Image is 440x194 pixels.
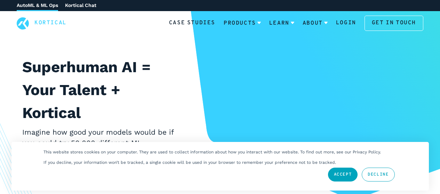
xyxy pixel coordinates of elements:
[214,56,418,170] iframe: YouTube video player
[43,160,336,165] p: If you decline, your information won’t be tracked, a single cookie will be used in your browser t...
[34,19,67,28] a: Kortical
[269,14,294,32] a: Learn
[365,16,423,31] a: Get in touch
[22,127,181,160] h2: Imagine how good your models would be if you could try 50,000 different ML experiments [DATE]
[224,14,261,32] a: Products
[303,14,328,32] a: About
[362,168,394,182] a: Decline
[336,19,356,28] a: Login
[328,168,358,182] a: Accept
[169,19,215,28] a: Case Studies
[22,56,181,124] h1: Superhuman AI = Your Talent + Kortical
[43,150,381,154] p: This website stores cookies on your computer. They are used to collect information about how you ...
